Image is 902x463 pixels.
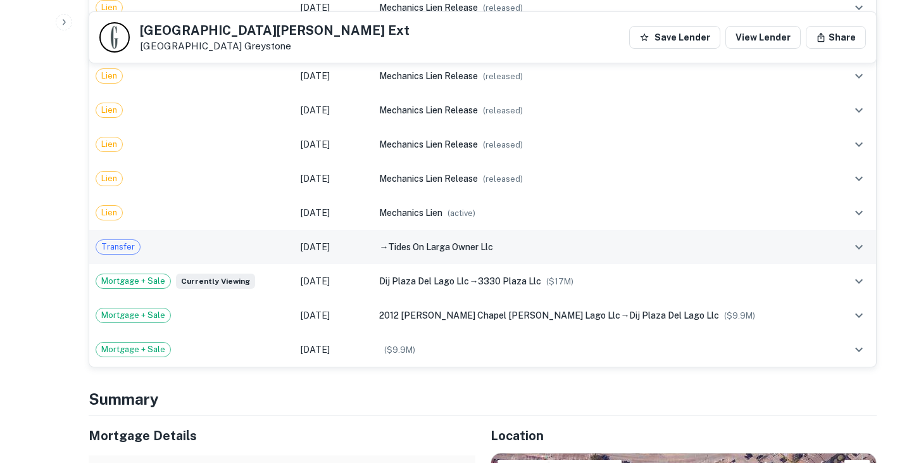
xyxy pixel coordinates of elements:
[491,426,877,445] h5: Location
[96,172,122,185] span: Lien
[176,274,255,289] span: Currently viewing
[848,339,870,360] button: expand row
[848,270,870,292] button: expand row
[848,236,870,258] button: expand row
[294,298,373,333] td: [DATE]
[483,174,523,184] span: ( released )
[806,26,866,49] button: Share
[379,139,478,149] span: mechanics lien release
[96,1,122,14] span: Lien
[848,202,870,224] button: expand row
[379,308,829,322] div: →
[478,276,541,286] span: 3330 plaza llc
[294,162,373,196] td: [DATE]
[483,3,523,13] span: ( released )
[140,41,410,52] p: [GEOGRAPHIC_DATA]
[848,134,870,155] button: expand row
[294,196,373,230] td: [DATE]
[96,138,122,151] span: Lien
[96,206,122,219] span: Lien
[725,26,801,49] a: View Lender
[379,276,469,286] span: dij plaza del lago llc
[294,230,373,264] td: [DATE]
[379,71,478,81] span: mechanics lien release
[96,241,140,253] span: Transfer
[379,174,478,184] span: mechanics lien release
[379,105,478,115] span: mechanics lien release
[294,93,373,127] td: [DATE]
[848,99,870,121] button: expand row
[724,311,755,320] span: ($ 9.9M )
[379,208,442,218] span: mechanics lien
[483,140,523,149] span: ( released )
[96,309,170,322] span: Mortgage + Sale
[483,72,523,81] span: ( released )
[244,41,291,51] a: Greystone
[89,426,475,445] h5: Mortgage Details
[140,24,410,37] h5: [GEOGRAPHIC_DATA][PERSON_NAME] Ext
[96,104,122,117] span: Lien
[294,264,373,298] td: [DATE]
[96,343,170,356] span: Mortgage + Sale
[546,277,573,286] span: ($ 17M )
[848,65,870,87] button: expand row
[294,333,373,367] td: [DATE]
[294,127,373,162] td: [DATE]
[483,106,523,115] span: ( released )
[629,26,720,49] button: Save Lender
[448,208,475,218] span: ( active )
[96,70,122,82] span: Lien
[629,310,719,320] span: dij plaza del lago llc
[379,3,478,13] span: mechanics lien release
[379,240,829,254] div: →
[89,388,877,410] h4: Summary
[848,168,870,189] button: expand row
[388,242,493,252] span: tides on larga owner llc
[294,59,373,93] td: [DATE]
[379,310,620,320] span: 2012 [PERSON_NAME] chapel [PERSON_NAME] lago llc
[96,275,170,288] span: Mortgage + Sale
[848,305,870,326] button: expand row
[384,345,415,355] span: ($ 9.9M )
[379,274,829,288] div: →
